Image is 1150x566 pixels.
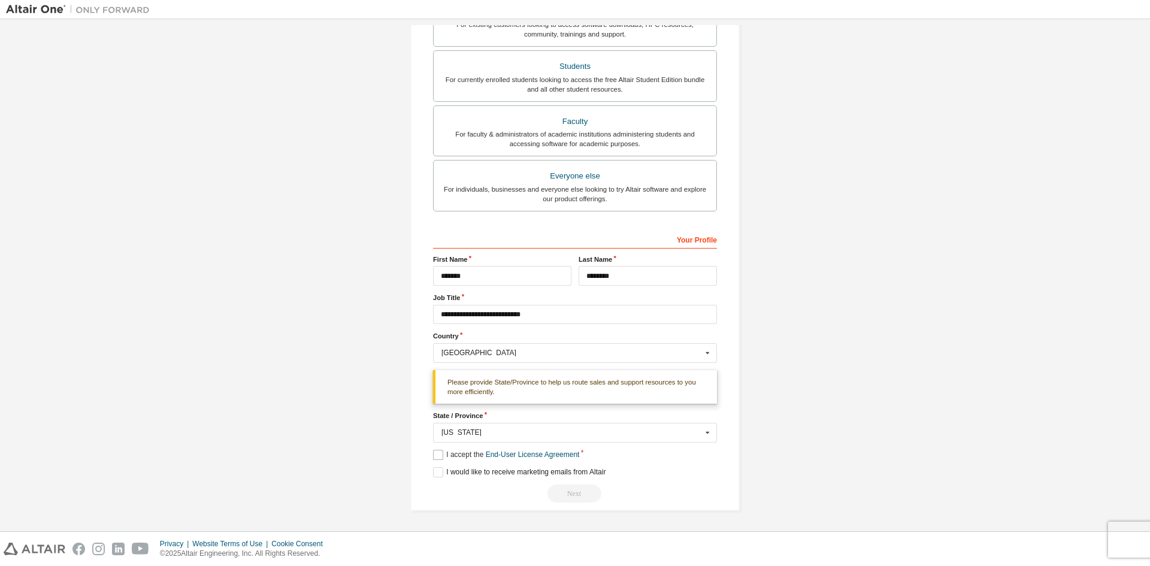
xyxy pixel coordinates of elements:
div: For currently enrolled students looking to access the free Altair Student Edition bundle and all ... [441,75,709,94]
div: For faculty & administrators of academic institutions administering students and accessing softwa... [441,129,709,149]
div: Your Profile [433,229,717,249]
label: I accept the [433,450,579,460]
label: State / Province [433,411,717,420]
div: Privacy [160,539,192,549]
div: For existing customers looking to access software downloads, HPC resources, community, trainings ... [441,20,709,39]
label: Job Title [433,293,717,302]
div: Faculty [441,113,709,130]
img: linkedin.svg [112,543,125,555]
div: Students [441,58,709,75]
div: Read and acccept EULA to continue [433,485,717,503]
img: instagram.svg [92,543,105,555]
img: youtube.svg [132,543,149,555]
div: [US_STATE] [441,429,702,436]
a: End-User License Agreement [486,450,580,459]
label: Last Name [579,255,717,264]
div: Everyone else [441,168,709,184]
label: I would like to receive marketing emails from Altair [433,467,606,477]
img: facebook.svg [72,543,85,555]
div: [GEOGRAPHIC_DATA] [441,349,702,356]
label: First Name [433,255,571,264]
div: For individuals, businesses and everyone else looking to try Altair software and explore our prod... [441,184,709,204]
div: Cookie Consent [271,539,329,549]
label: Country [433,331,717,341]
p: © 2025 Altair Engineering, Inc. All Rights Reserved. [160,549,330,559]
div: Website Terms of Use [192,539,271,549]
div: Please provide State/Province to help us route sales and support resources to you more efficiently. [433,370,717,404]
img: altair_logo.svg [4,543,65,555]
img: Altair One [6,4,156,16]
